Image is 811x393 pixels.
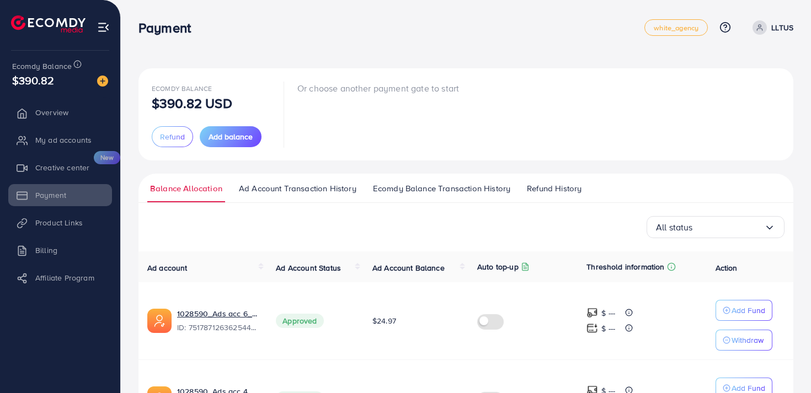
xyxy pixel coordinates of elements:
img: logo [11,15,86,33]
button: Withdraw [716,330,772,351]
span: Ecomdy Balance [152,84,212,93]
p: $ --- [601,322,615,335]
p: LLTUS [771,21,793,34]
p: Withdraw [732,333,764,347]
span: Ecomdy Balance Transaction History [373,182,510,195]
input: Search for option [693,219,764,236]
span: Ad account [147,262,188,273]
h3: Payment [138,20,200,36]
span: Refund [160,131,185,142]
button: Refund [152,126,193,147]
p: $390.82 USD [152,96,232,110]
button: Add Fund [716,300,772,321]
img: top-up amount [586,307,598,319]
img: image [97,76,108,87]
span: Balance Allocation [150,182,222,195]
span: Ad Account Transaction History [239,182,356,195]
span: white_agency [654,24,698,31]
p: Or choose another payment gate to start [297,82,459,95]
p: $ --- [601,306,615,320]
span: $390.82 [12,72,54,88]
img: ic-ads-acc.e4c84228.svg [147,309,172,333]
a: LLTUS [748,20,793,35]
span: $24.97 [372,315,396,326]
span: ID: 7517871263625445383 [177,322,258,333]
span: Ad Account Balance [372,262,445,273]
span: Ecomdy Balance [12,61,72,72]
div: <span class='underline'>1028590_Ads acc 6_1750390915755</span></br>7517871263625445383 [177,308,258,333]
span: Refund History [527,182,581,195]
a: 1028590_Ads acc 6_1750390915755 [177,308,258,319]
div: Search for option [647,216,785,238]
span: Approved [276,314,323,328]
span: Action [716,262,738,273]
img: menu [97,21,110,34]
p: Add Fund [732,304,765,317]
span: Ad Account Status [276,262,341,273]
p: Auto top-up [477,260,519,273]
button: Add balance [200,126,262,147]
img: top-up amount [586,322,598,334]
span: All status [656,219,693,236]
a: white_agency [644,19,708,36]
p: Threshold information [586,260,664,273]
span: Add balance [209,131,253,142]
